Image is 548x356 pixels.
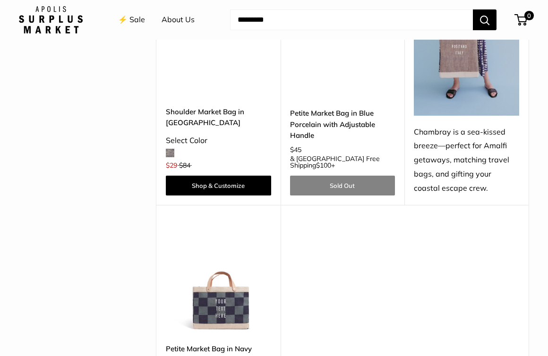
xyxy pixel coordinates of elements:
[166,161,177,170] span: $29
[290,155,395,169] span: & [GEOGRAPHIC_DATA] Free Shipping +
[166,134,271,148] div: Select Color
[179,161,190,170] span: $84
[166,106,271,128] a: Shoulder Market Bag in [GEOGRAPHIC_DATA]
[290,176,395,195] a: Sold Out
[19,6,83,34] img: Apolis: Surplus Market
[166,229,271,334] a: description_Limited Edition Navy Checker CollectionPetite Market Bag in Navy Checker
[290,145,301,154] span: $45
[524,11,534,20] span: 0
[166,176,271,195] a: Shop & Customize
[230,9,473,30] input: Search...
[290,108,395,141] a: Petite Market Bag in Blue Porcelain with Adjustable Handle
[162,13,195,27] a: About Us
[118,13,145,27] a: ⚡️ Sale
[316,161,331,170] span: $100
[515,14,527,25] a: 0
[414,125,519,196] div: Chambray is a sea-kissed breeze—perfect for Amalfi getaways, matching travel bags, and gifting yo...
[166,229,271,334] img: description_Limited Edition Navy Checker Collection
[473,9,497,30] button: Search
